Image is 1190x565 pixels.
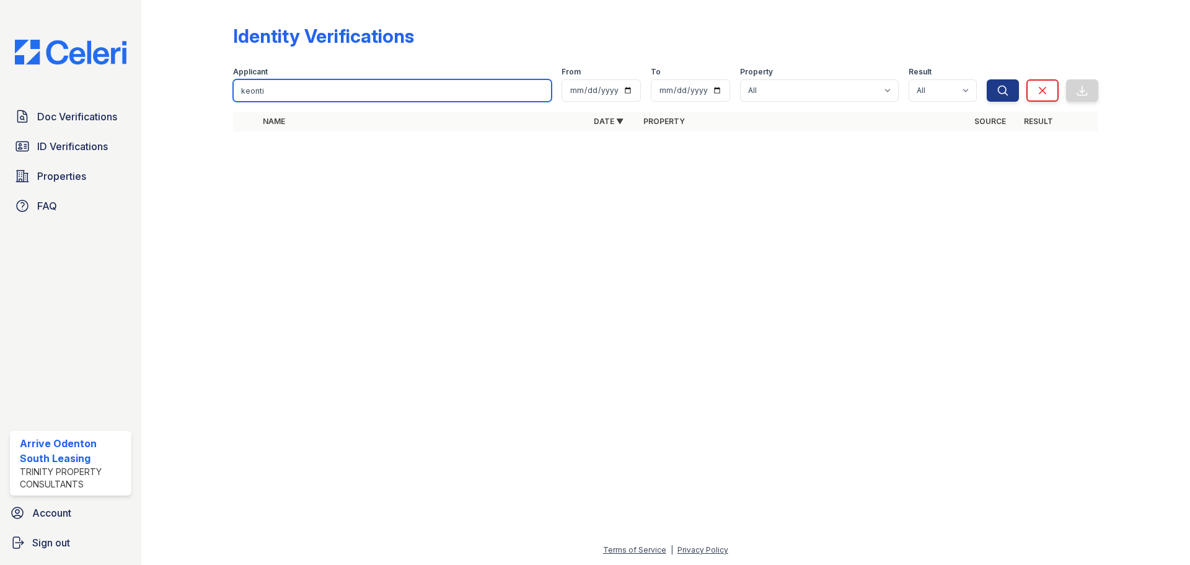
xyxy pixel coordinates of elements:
a: Privacy Policy [677,545,728,554]
a: Name [263,117,285,126]
div: | [671,545,673,554]
a: Account [5,500,136,525]
a: Doc Verifications [10,104,131,129]
a: Properties [10,164,131,189]
a: FAQ [10,194,131,218]
a: Result [1024,117,1053,126]
img: CE_Logo_Blue-a8612792a0a2168367f1c8372b55b34899dd931a85d93a1a3d3e32e68fde9ad4.png [5,40,136,65]
div: Identity Verifications [233,25,414,47]
a: Sign out [5,530,136,555]
a: Date ▼ [594,117,624,126]
a: ID Verifications [10,134,131,159]
div: Trinity Property Consultants [20,466,126,491]
label: From [562,67,581,77]
span: Sign out [32,535,70,550]
input: Search by name or phone number [233,79,552,102]
label: Applicant [233,67,268,77]
span: Doc Verifications [37,109,117,124]
label: To [651,67,661,77]
span: FAQ [37,198,57,213]
a: Property [643,117,685,126]
span: ID Verifications [37,139,108,154]
span: Properties [37,169,86,184]
label: Result [909,67,932,77]
span: Account [32,505,71,520]
a: Terms of Service [603,545,666,554]
label: Property [740,67,773,77]
div: Arrive Odenton South Leasing [20,436,126,466]
a: Source [974,117,1006,126]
